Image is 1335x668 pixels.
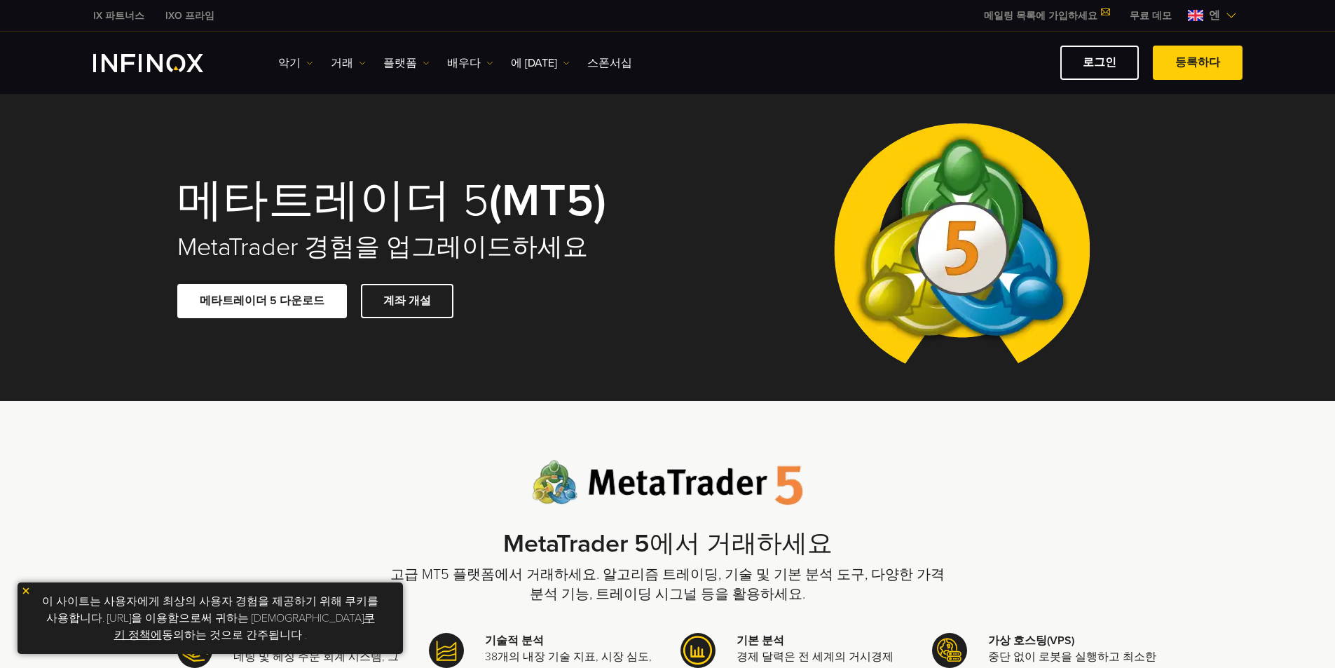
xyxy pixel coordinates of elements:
[587,56,632,70] font: 스폰서십
[737,634,784,648] font: 기본 분석
[489,173,606,229] font: (MT5)
[984,10,1097,22] font: 메일링 목록에 가입하세요
[165,10,214,22] font: IXO 프라임
[93,54,236,72] a: INFINOX 로고
[1175,55,1220,69] font: 등록하다
[1060,46,1139,80] a: 로그인
[532,460,803,505] img: 메타 트레이더 5 로고
[93,10,144,22] font: IX 파트너스
[383,294,431,308] font: 계좌 개설
[390,566,945,603] font: 고급 MT5 플랫폼에서 거래하세요. 알고리즘 트레이딩, 기술 및 기본 분석 도구, 다양한 가격 분석 기능, 트레이딩 시그널 등을 활용하세요.
[21,586,31,596] img: 노란색 닫기 아이콘
[485,634,544,648] font: 기술적 분석
[331,56,353,70] font: 거래
[1130,10,1172,22] font: 무료 데모
[42,594,378,625] font: 이 사이트는 사용자에게 최상의 사용자 경험을 제공하기 위해 쿠키를 사용합니다. [URL]을 이용함으로써 귀하는 [DEMOGRAPHIC_DATA]
[278,55,313,71] a: 악기
[973,10,1119,22] a: 메일링 목록에 가입하세요
[383,56,417,70] font: 플랫폼
[447,56,481,70] font: 배우다
[331,55,366,71] a: 거래
[278,56,301,70] font: 악기
[177,284,347,318] a: 메타트레이더 5 다운로드
[511,56,557,70] font: 에 [DATE]
[680,633,716,668] img: 메타 트레이더 5 아이콘
[429,633,464,668] img: 메타 트레이더 5 아이콘
[200,294,324,308] font: 메타트레이더 5 다운로드
[1119,8,1182,23] a: 인피녹스 메뉴
[511,55,570,71] a: 에 [DATE]
[1153,46,1242,80] a: 등록하다
[587,55,632,71] a: 스폰서십
[177,232,588,262] font: MetaTrader 경험을 업그레이드하세요
[932,633,967,668] img: 메타 트레이더 5 아이콘
[1209,8,1220,22] font: 엔
[162,628,307,642] font: 동의하는 것으로 간주됩니다 .
[177,173,489,229] font: 메타트레이더 5
[1083,55,1116,69] font: 로그인
[83,8,155,23] a: 인피녹스
[361,284,453,318] a: 계좌 개설
[988,634,1074,648] font: 가상 호스팅(VPS)
[447,55,493,71] a: 배우다
[155,8,225,23] a: 인피녹스
[503,529,650,559] font: MetaTrader 5
[650,529,833,559] font: 에서 거래하세요
[383,55,430,71] a: 플랫폼
[823,94,1101,401] img: 메타 트레이더 5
